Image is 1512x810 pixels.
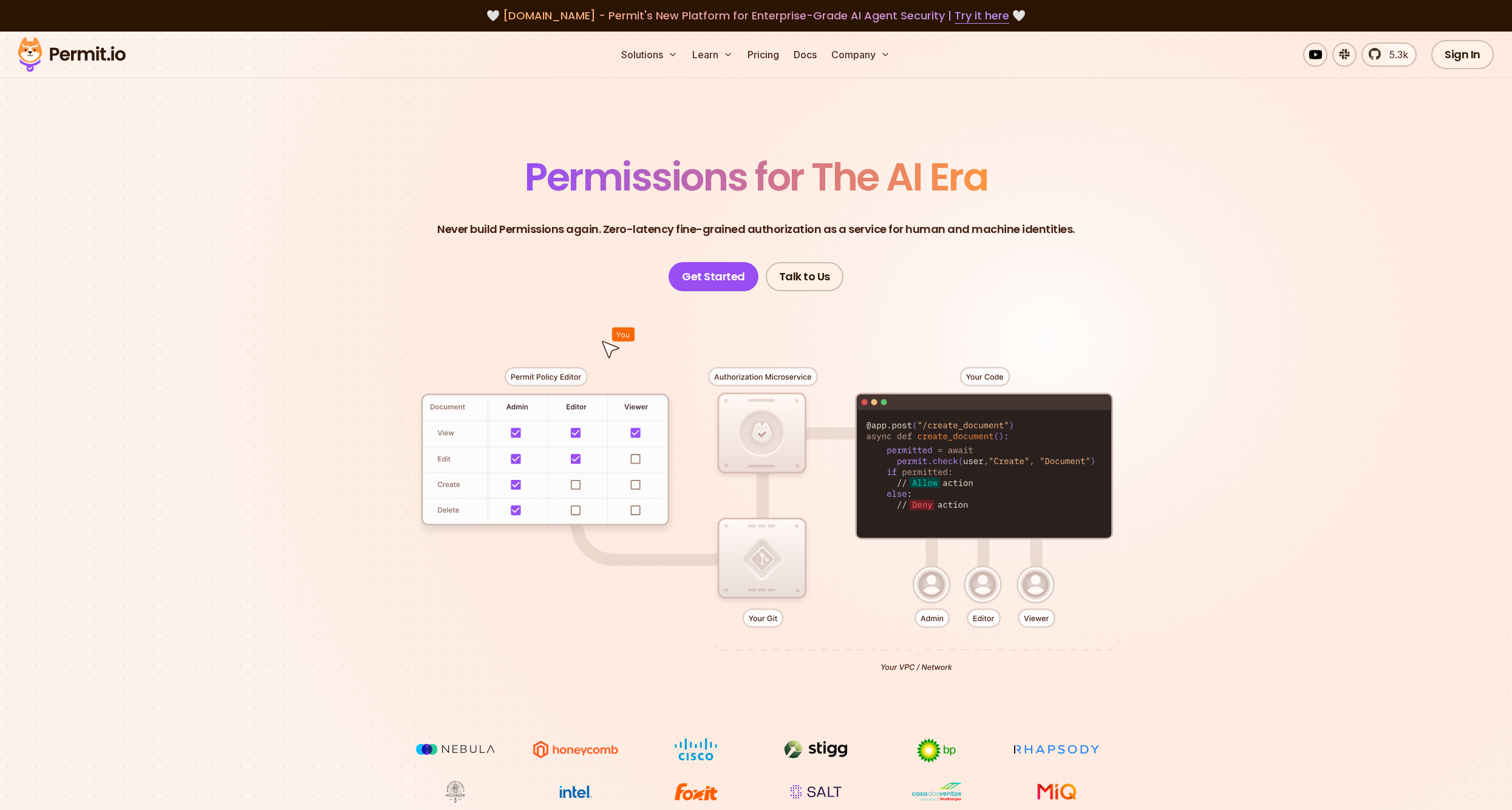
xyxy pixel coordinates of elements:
span: [DOMAIN_NAME] - Permit's New Platform for Enterprise-Grade AI Agent Security | [503,8,1009,23]
img: Foxit [650,780,741,803]
img: bp [891,738,982,763]
button: Learn [687,42,738,67]
a: 5.3k [1361,42,1417,67]
img: Cisco [650,738,741,761]
img: salt [771,780,862,803]
img: MIQ [1016,781,1098,802]
span: Permissions for The AI Era [525,150,987,204]
img: Honeycomb [530,738,621,761]
span: 5.3k [1382,47,1408,62]
img: Stigg [771,738,862,761]
button: Company [826,42,895,67]
a: Docs [789,42,822,67]
img: Nebula [410,738,501,761]
img: Intel [530,780,621,803]
img: Rhapsody Health [1011,738,1102,761]
a: Try it here [955,8,1009,24]
img: Permit logo [12,34,131,75]
button: Solutions [616,42,683,67]
a: Pricing [743,42,784,67]
img: Maricopa County Recorder\'s Office [410,780,501,803]
a: Talk to Us [766,262,843,291]
a: Sign In [1431,40,1494,69]
p: Never build Permissions again. Zero-latency fine-grained authorization as a service for human and... [437,221,1075,238]
img: Casa dos Ventos [891,780,982,803]
div: 🤍 🤍 [29,7,1483,24]
a: Get Started [669,262,758,291]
